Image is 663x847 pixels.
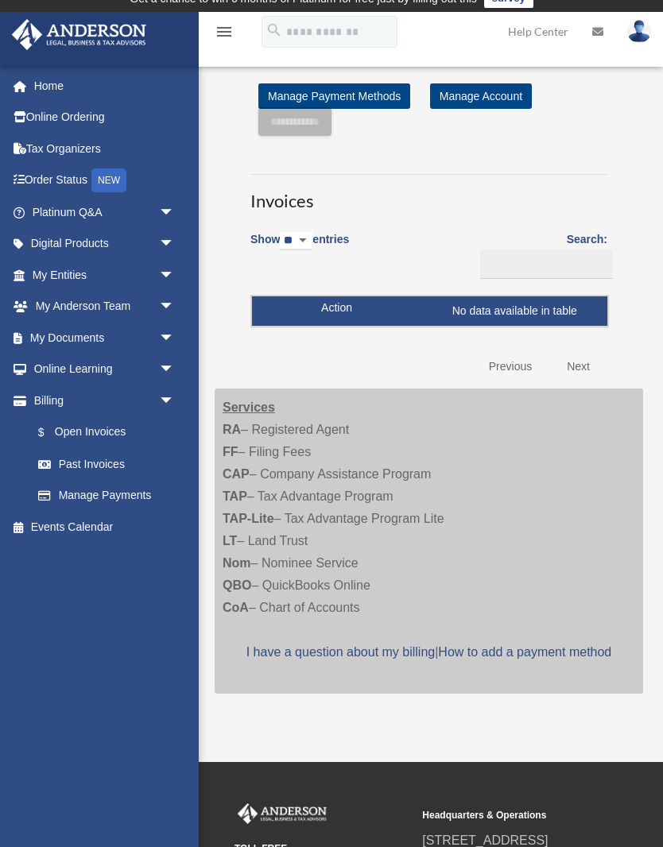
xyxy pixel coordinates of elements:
[159,196,191,229] span: arrow_drop_down
[11,164,199,197] a: Order StatusNEW
[252,296,607,327] td: No data available in table
[555,350,602,383] a: Next
[215,28,234,41] a: menu
[11,259,199,291] a: My Entitiesarrow_drop_down
[11,228,199,260] a: Digital Productsarrow_drop_down
[11,322,199,354] a: My Documentsarrow_drop_down
[258,83,410,109] a: Manage Payment Methods
[235,803,330,824] img: Anderson Advisors Platinum Portal
[7,19,151,50] img: Anderson Advisors Platinum Portal
[223,534,237,547] strong: LT
[22,416,183,449] a: $Open Invoices
[422,807,599,824] small: Headquarters & Operations
[223,556,251,570] strong: Nom
[223,601,249,614] strong: CoA
[223,445,238,458] strong: FF
[159,291,191,323] span: arrow_drop_down
[475,230,607,279] label: Search:
[11,102,199,133] a: Online Ordering
[477,350,544,383] a: Previous
[47,423,55,443] span: $
[627,20,651,43] img: User Pic
[11,196,199,228] a: Platinum Q&Aarrow_drop_down
[11,354,199,385] a: Online Learningarrow_drop_down
[223,578,251,592] strong: QBO
[223,512,274,525] strong: TAP-Lite
[215,389,643,694] div: – Registered Agent – Filing Fees – Company Assistance Program – Tax Advantage Program – Tax Advan...
[159,354,191,386] span: arrow_drop_down
[223,423,241,436] strong: RA
[215,22,234,41] i: menu
[280,232,312,250] select: Showentries
[480,249,613,280] input: Search:
[22,480,191,512] a: Manage Payments
[11,70,199,102] a: Home
[11,291,199,323] a: My Anderson Teamarrow_drop_down
[250,230,349,266] label: Show entries
[159,385,191,417] span: arrow_drop_down
[223,489,247,503] strong: TAP
[159,228,191,261] span: arrow_drop_down
[430,83,532,109] a: Manage Account
[223,467,250,481] strong: CAP
[223,641,635,663] p: |
[11,511,199,543] a: Events Calendar
[91,168,126,192] div: NEW
[11,133,199,164] a: Tax Organizers
[22,448,191,480] a: Past Invoices
[266,21,283,39] i: search
[438,645,611,659] a: How to add a payment method
[159,322,191,354] span: arrow_drop_down
[159,259,191,292] span: arrow_drop_down
[223,400,275,414] strong: Services
[11,385,191,416] a: Billingarrow_drop_down
[246,645,435,659] a: I have a question about my billing
[250,174,607,214] h3: Invoices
